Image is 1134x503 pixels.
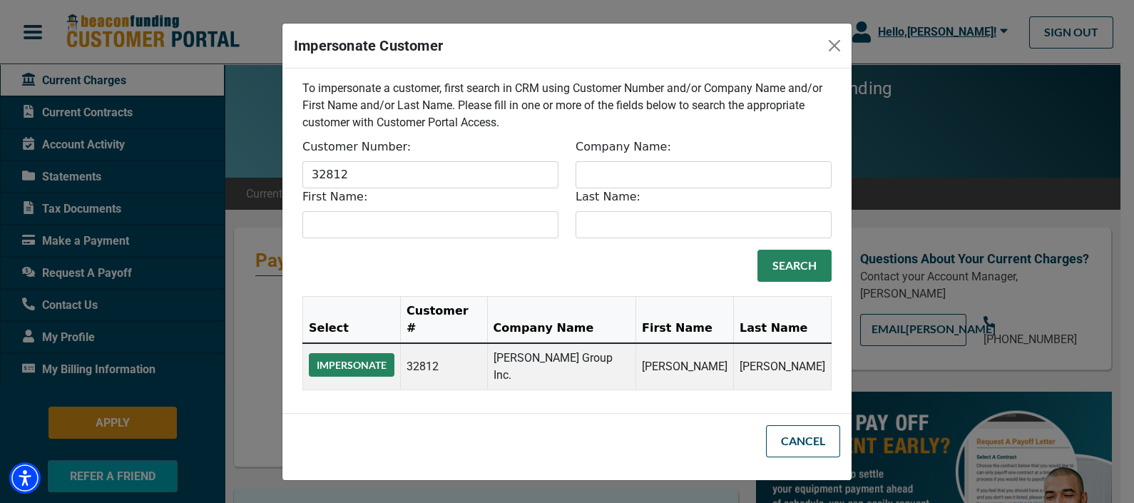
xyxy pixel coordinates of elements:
[823,34,846,57] button: Close
[635,296,733,343] th: First Name
[302,138,411,156] label: Customer Number:
[302,188,367,205] label: First Name:
[642,358,727,375] p: [PERSON_NAME]
[487,296,635,343] th: Company Name
[740,358,825,375] p: [PERSON_NAME]
[302,80,832,131] p: To impersonate a customer, first search in CRM using Customer Number and/or Company Name and/or F...
[494,350,630,384] p: [PERSON_NAME] Group Inc.
[303,296,401,343] th: Select
[309,353,394,377] button: Impersonate
[401,296,488,343] th: Customer #
[9,462,41,494] div: Accessibility Menu
[757,250,832,282] button: Search
[294,35,443,56] h5: Impersonate Customer
[407,358,481,375] p: 32812
[766,425,840,457] button: Cancel
[733,296,831,343] th: Last Name
[576,138,671,156] label: Company Name:
[576,188,640,205] label: Last Name:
